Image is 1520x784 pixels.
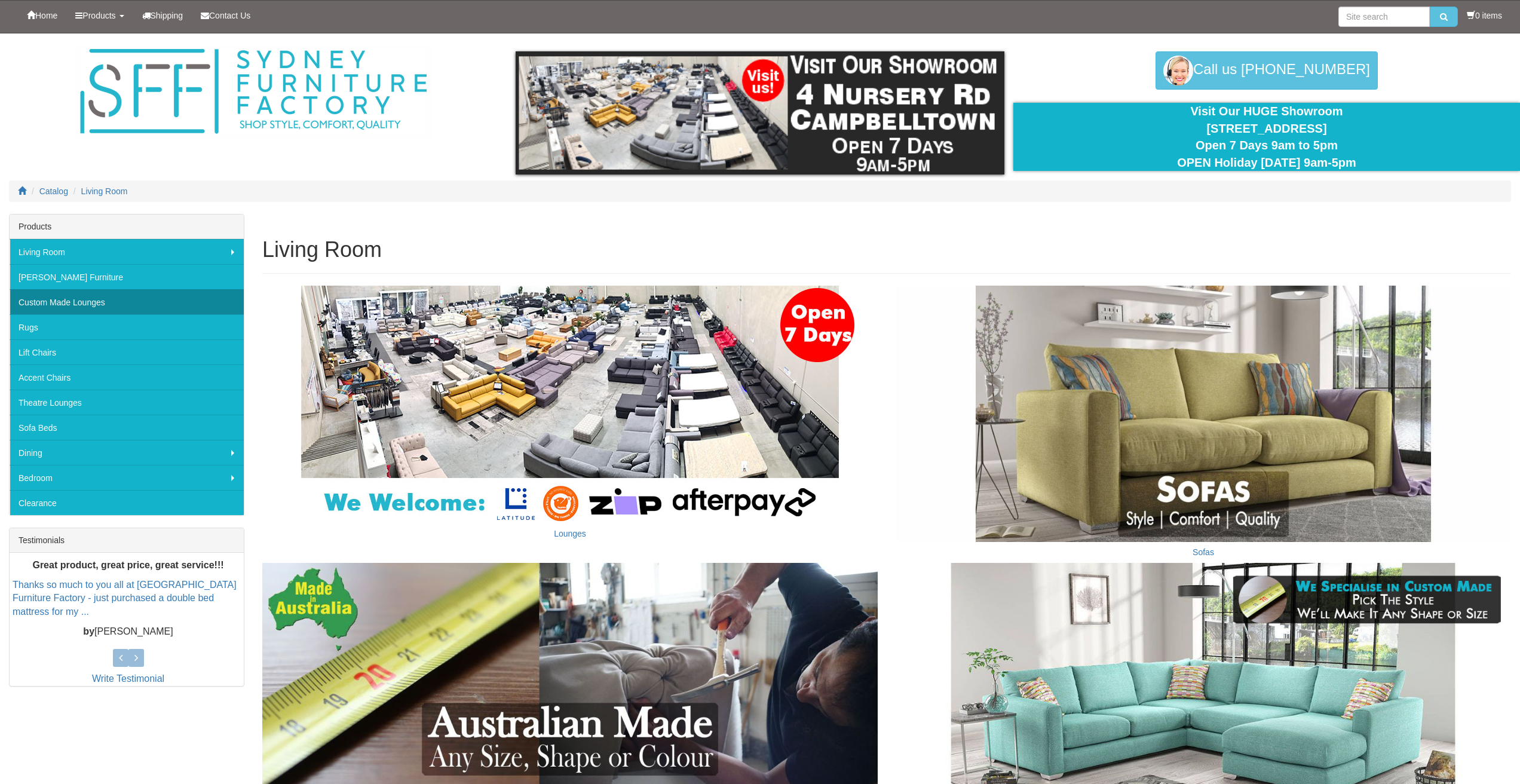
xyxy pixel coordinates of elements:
[192,1,259,30] a: Contact Us
[92,673,164,684] a: Write Testimonial
[1022,103,1511,171] div: Visit Our HUGE Showroom [STREET_ADDRESS] Open 7 Days 9am to 5pm OPEN Holiday [DATE] 9am-5pm
[66,1,133,30] a: Products
[262,238,1511,262] h1: Living Room
[1467,10,1502,22] li: 0 items
[516,51,1004,174] img: showroom.gif
[10,390,244,415] a: Theatre Lounges
[81,186,128,196] a: Living Room
[271,286,869,523] img: Lounges
[10,440,244,465] a: Dining
[10,289,244,314] a: Custom Made Lounges
[39,186,68,196] a: Catalog
[151,11,183,20] span: Shipping
[10,528,244,553] div: Testimonials
[1193,547,1214,557] a: Sofas
[35,11,57,20] span: Home
[10,339,244,365] a: Lift Chairs
[74,45,433,138] img: Sydney Furniture Factory
[10,314,244,339] a: Rugs
[10,415,244,440] a: Sofa Beds
[896,286,1511,542] img: Sofas
[10,239,244,264] a: Living Room
[13,580,237,617] a: Thanks so much to you all at [GEOGRAPHIC_DATA] Furniture Factory - just purchased a double bed ma...
[10,365,244,390] a: Accent Chairs
[209,11,250,20] span: Contact Us
[83,626,94,636] b: by
[18,1,66,30] a: Home
[10,215,244,239] div: Products
[554,529,586,538] a: Lounges
[13,625,244,639] p: [PERSON_NAME]
[32,560,223,570] b: Great product, great price, great service!!!
[82,11,115,20] span: Products
[10,465,244,490] a: Bedroom
[10,490,244,515] a: Clearance
[10,264,244,289] a: [PERSON_NAME] Furniture
[133,1,192,30] a: Shipping
[1338,7,1430,27] input: Site search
